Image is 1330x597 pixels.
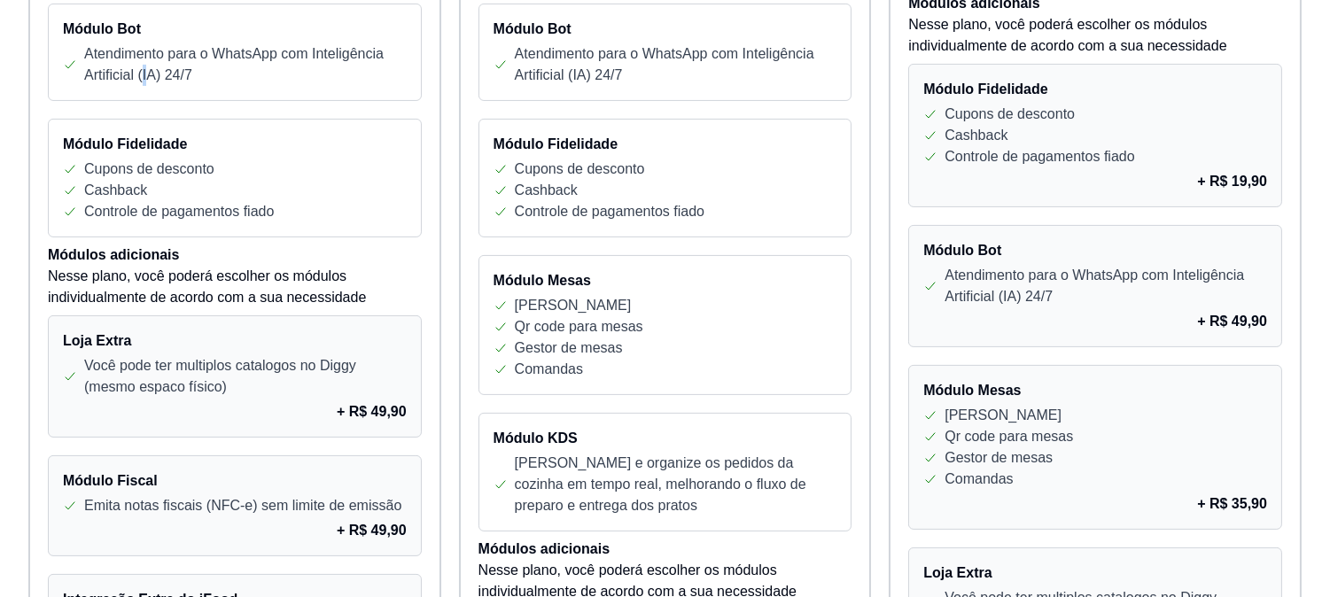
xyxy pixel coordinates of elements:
[945,447,1053,469] p: Gestor de mesas
[63,134,407,155] h4: Módulo Fidelidade
[945,405,1062,426] p: [PERSON_NAME]
[494,19,837,40] h4: Módulo Bot
[945,104,1075,125] p: Cupons de desconto
[84,355,407,398] p: Você pode ter multiplos catalogos no Diggy (mesmo espaco físico)
[63,470,407,492] h4: Módulo Fiscal
[1197,171,1267,192] p: + R$ 19,90
[923,79,1267,100] h4: Módulo Fidelidade
[515,201,704,222] p: Controle de pagamentos fiado
[48,266,422,308] p: Nesse plano, você poderá escolher os módulos individualmente de acordo com a sua necessidade
[515,316,643,337] p: Qr code para mesas
[945,146,1134,167] p: Controle de pagamentos fiado
[84,159,214,180] p: Cupons de desconto
[945,125,1007,146] p: Cashback
[494,134,837,155] h4: Módulo Fidelidade
[923,380,1267,401] h4: Módulo Mesas
[494,270,837,291] h4: Módulo Mesas
[515,453,837,516] p: [PERSON_NAME] e organize os pedidos da cozinha em tempo real, melhorando o fluxo de preparo e ent...
[945,426,1073,447] p: Qr code para mesas
[478,539,852,560] h4: Módulos adicionais
[63,330,407,352] h4: Loja Extra
[63,19,407,40] h4: Módulo Bot
[515,43,837,86] p: Atendimento para o WhatsApp com Inteligência Artificial (IA) 24/7
[1197,493,1267,515] p: + R$ 35,90
[48,244,422,266] h4: Módulos adicionais
[84,495,401,516] p: Emita notas fiscais (NFC-e) sem limite de emissão
[337,520,407,541] p: + R$ 49,90
[84,201,274,222] p: Controle de pagamentos fiado
[515,337,623,359] p: Gestor de mesas
[515,180,578,201] p: Cashback
[84,180,147,201] p: Cashback
[945,469,1013,490] p: Comandas
[923,562,1267,584] h4: Loja Extra
[1197,311,1267,332] p: + R$ 49,90
[84,43,407,86] p: Atendimento para o WhatsApp com Inteligência Artificial (IA) 24/7
[515,359,583,380] p: Comandas
[515,159,645,180] p: Cupons de desconto
[494,428,837,449] h4: Módulo KDS
[337,401,407,423] p: + R$ 49,90
[923,240,1267,261] h4: Módulo Bot
[515,295,632,316] p: [PERSON_NAME]
[908,14,1282,57] p: Nesse plano, você poderá escolher os módulos individualmente de acordo com a sua necessidade
[945,265,1267,307] p: Atendimento para o WhatsApp com Inteligência Artificial (IA) 24/7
